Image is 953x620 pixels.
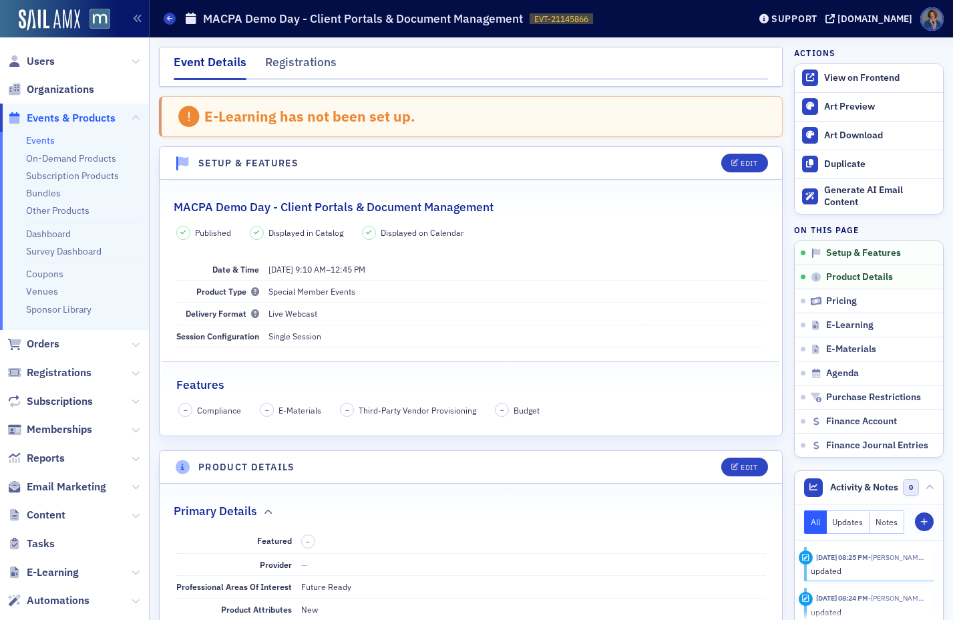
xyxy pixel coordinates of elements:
[794,224,944,236] h4: On this page
[27,82,94,97] span: Organizations
[26,187,61,199] a: Bundles
[27,54,55,69] span: Users
[27,337,59,351] span: Orders
[197,404,241,416] span: Compliance
[826,271,893,283] span: Product Details
[27,480,106,494] span: Email Marketing
[816,593,868,603] time: 8/25/2025 08:24 PM
[811,606,925,618] div: updated
[26,134,55,146] a: Events
[265,53,337,78] div: Registrations
[26,170,119,182] a: Subscription Products
[204,108,415,125] div: E-Learning has not been set up.
[26,245,102,257] a: Survey Dashboard
[7,480,106,494] a: Email Marketing
[514,404,540,416] span: Budget
[174,53,246,80] div: Event Details
[824,101,936,113] div: Art Preview
[278,404,321,416] span: E-Materials
[26,303,91,315] a: Sponsor Library
[381,226,464,239] span: Displayed on Calendar
[7,54,55,69] a: Users
[827,510,870,534] button: Updates
[826,343,876,355] span: E-Materials
[27,394,93,409] span: Subscriptions
[826,247,901,259] span: Setup & Features
[771,13,817,25] div: Support
[7,337,59,351] a: Orders
[721,154,767,172] button: Edit
[268,226,343,239] span: Displayed in Catalog
[7,451,65,466] a: Reports
[203,11,523,27] h1: MACPA Demo Day - Client Portals & Document Management
[868,553,924,562] span: Dee Sullivan
[221,604,292,615] span: Product Attributes
[260,559,292,570] span: Provider
[500,406,504,415] span: –
[824,72,936,84] div: View on Frontend
[27,536,55,551] span: Tasks
[837,13,912,25] div: [DOMAIN_NAME]
[212,264,259,275] span: Date & Time
[26,228,71,240] a: Dashboard
[268,331,321,341] span: Single Session
[295,264,326,275] time: 9:10 AM
[7,508,65,522] a: Content
[826,392,921,404] span: Purchase Restrictions
[799,592,813,606] div: Update
[19,9,80,31] img: SailAMX
[27,111,116,126] span: Events & Products
[174,502,257,520] h2: Primary Details
[345,406,349,415] span: –
[301,603,318,615] div: New
[7,111,116,126] a: Events & Products
[7,365,91,380] a: Registrations
[826,367,859,379] span: Agenda
[903,479,920,496] span: 0
[186,308,259,319] span: Delivery Format
[26,268,63,280] a: Coupons
[795,93,943,121] a: Art Preview
[359,404,476,416] span: Third-Party Vendor Provisioning
[870,510,904,534] button: Notes
[830,480,898,494] span: Activity & Notes
[26,285,58,297] a: Venues
[811,565,925,577] div: updated
[826,295,857,307] span: Pricing
[27,508,65,522] span: Content
[27,365,91,380] span: Registrations
[795,121,943,150] a: Art Download
[196,286,259,297] span: Product Type
[198,460,295,474] h4: Product Details
[721,458,767,476] button: Edit
[824,130,936,142] div: Art Download
[27,451,65,466] span: Reports
[268,286,355,297] span: Special Member Events
[268,308,317,319] span: Live Webcast
[184,406,188,415] span: –
[741,464,757,471] div: Edit
[176,331,259,341] span: Session Configuration
[795,64,943,92] a: View on Frontend
[816,553,868,562] time: 8/25/2025 08:25 PM
[7,565,79,580] a: E-Learning
[920,7,944,31] span: Profile
[7,394,93,409] a: Subscriptions
[27,565,79,580] span: E-Learning
[794,47,835,59] h4: Actions
[826,319,874,331] span: E-Learning
[824,158,936,170] div: Duplicate
[301,581,351,593] div: Future Ready
[176,581,292,592] span: Professional Areas Of Interest
[7,82,94,97] a: Organizations
[89,9,110,29] img: SailAMX
[7,422,92,437] a: Memberships
[741,160,757,167] div: Edit
[268,264,365,275] span: –
[7,536,55,551] a: Tasks
[198,156,299,170] h4: Setup & Features
[176,376,224,394] h2: Features
[804,510,827,534] button: All
[301,559,308,570] span: —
